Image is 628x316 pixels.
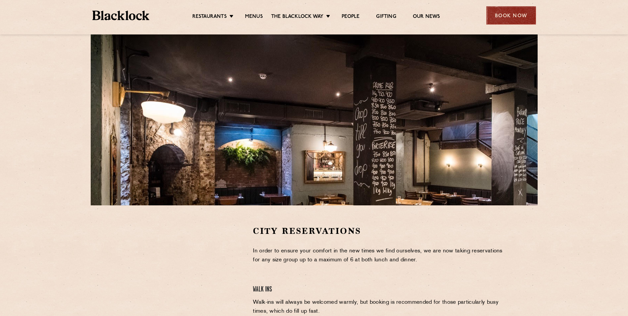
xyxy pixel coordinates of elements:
p: Walk-ins will always be welcomed warmly, but booking is recommended for those particularly busy t... [253,298,507,316]
div: Book Now [486,6,536,25]
a: The Blacklock Way [271,14,323,21]
a: Gifting [376,14,396,21]
h4: Walk Ins [253,285,507,294]
a: Menus [245,14,263,21]
a: Restaurants [192,14,227,21]
a: Our News [413,14,440,21]
p: In order to ensure your comfort in the new times we find ourselves, we are now taking reservation... [253,247,507,265]
h2: City Reservations [253,225,507,237]
img: BL_Textured_Logo-footer-cropped.svg [92,11,150,20]
a: People [342,14,360,21]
